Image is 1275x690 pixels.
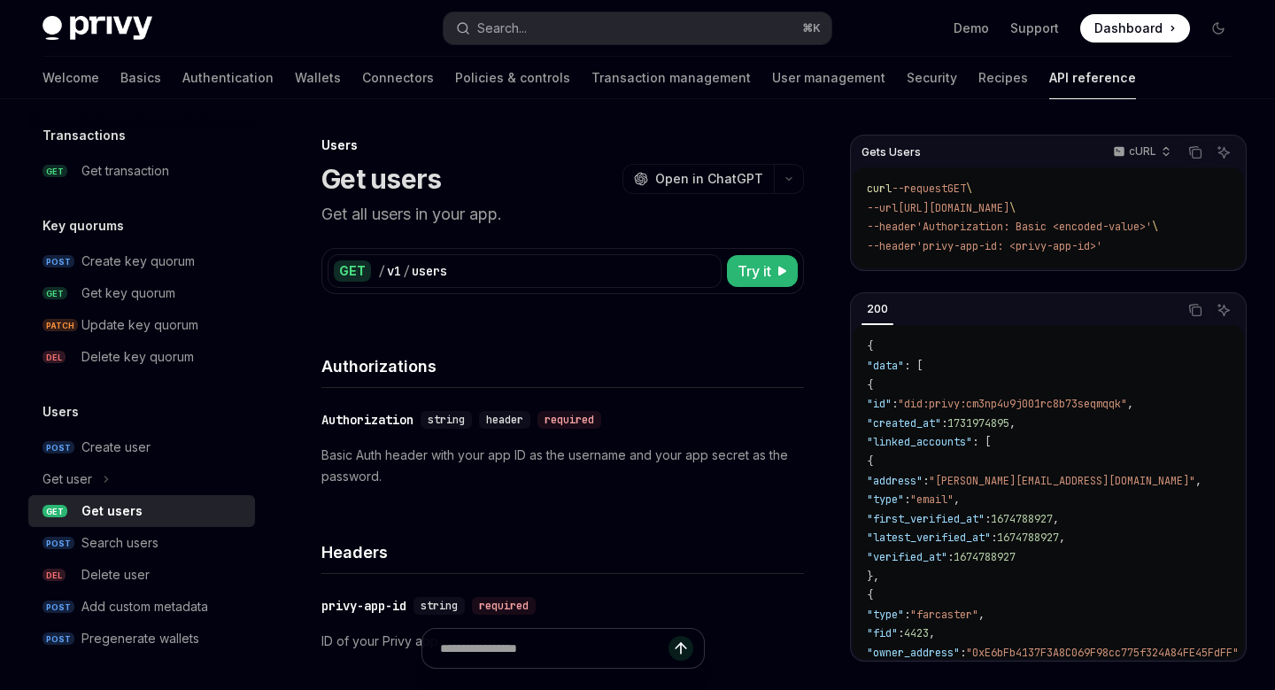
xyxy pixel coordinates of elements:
[985,512,991,526] span: :
[321,202,804,227] p: Get all users in your app.
[867,435,972,449] span: "linked_accounts"
[1129,144,1156,159] p: cURL
[867,474,923,488] span: "address"
[1152,220,1158,234] span: \
[867,512,985,526] span: "first_verified_at"
[867,220,916,234] span: --header
[972,435,991,449] span: : [
[947,416,1009,430] span: 1731974895
[1212,141,1235,164] button: Ask AI
[904,492,910,507] span: :
[321,445,804,487] p: Basic Auth header with your app ID as the username and your app secret as the password.
[1053,512,1059,526] span: ,
[867,608,904,622] span: "type"
[42,57,99,99] a: Welcome
[978,608,985,622] span: ,
[378,262,385,280] div: /
[867,454,873,469] span: {
[477,18,527,39] div: Search...
[1059,531,1065,545] span: ,
[867,182,892,196] span: curl
[81,283,175,304] div: Get key quorum
[42,255,74,268] span: POST
[1127,397,1133,411] span: ,
[42,287,67,300] span: GET
[28,527,255,559] a: POSTSearch users
[42,215,124,236] h5: Key quorums
[954,19,989,37] a: Demo
[929,474,1195,488] span: "[PERSON_NAME][EMAIL_ADDRESS][DOMAIN_NAME]"
[867,239,916,253] span: --header
[440,629,668,668] input: Ask a question...
[1184,141,1207,164] button: Copy the contents from the code block
[28,463,255,495] button: Toggle Get user section
[81,564,150,585] div: Delete user
[412,262,447,280] div: users
[42,469,92,490] div: Get user
[738,260,771,282] span: Try it
[28,431,255,463] a: POSTCreate user
[42,401,79,423] h5: Users
[1212,298,1235,322] button: Ask AI
[867,359,904,373] span: "data"
[1184,298,1207,322] button: Copy the contents from the code block
[81,314,198,336] div: Update key quorum
[1049,57,1136,99] a: API reference
[421,599,458,613] span: string
[867,416,941,430] span: "created_at"
[81,251,195,272] div: Create key quorum
[772,57,885,99] a: User management
[867,339,873,353] span: {
[727,255,798,287] button: Try it
[910,608,978,622] span: "farcaster"
[892,182,947,196] span: --request
[42,569,66,582] span: DEL
[941,416,947,430] span: :
[321,540,804,564] h4: Headers
[321,354,804,378] h4: Authorizations
[904,359,923,373] span: : [
[42,537,74,550] span: POST
[960,646,966,660] span: :
[991,512,1053,526] span: 1674788927
[966,646,1239,660] span: "0xE6bFb4137F3A8C069F98cc775f324A84FE45FdFF"
[904,608,910,622] span: :
[28,245,255,277] a: POSTCreate key quorum
[655,170,763,188] span: Open in ChatGPT
[862,298,893,320] div: 200
[916,239,1102,253] span: 'privy-app-id: <privy-app-id>'
[321,411,413,429] div: Authorization
[472,597,536,615] div: required
[904,626,929,640] span: 4423
[907,57,957,99] a: Security
[1195,474,1202,488] span: ,
[42,601,74,614] span: POST
[892,397,898,411] span: :
[81,532,158,554] div: Search users
[668,636,693,661] button: Send message
[42,632,74,646] span: POST
[362,57,434,99] a: Connectors
[929,626,935,640] span: ,
[42,319,78,332] span: PATCH
[867,378,873,392] span: {
[1009,201,1016,215] span: \
[81,500,143,522] div: Get users
[1080,14,1190,43] a: Dashboard
[1204,14,1232,43] button: Toggle dark mode
[182,57,274,99] a: Authentication
[802,21,821,35] span: ⌘ K
[444,12,831,44] button: Open search
[387,262,401,280] div: v1
[947,182,966,196] span: GET
[81,628,199,649] div: Pregenerate wallets
[1010,19,1059,37] a: Support
[28,309,255,341] a: PATCHUpdate key quorum
[42,441,74,454] span: POST
[81,596,208,617] div: Add custom metadata
[898,201,1009,215] span: [URL][DOMAIN_NAME]
[28,591,255,623] a: POSTAdd custom metadata
[295,57,341,99] a: Wallets
[867,570,879,584] span: },
[28,559,255,591] a: DELDelete user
